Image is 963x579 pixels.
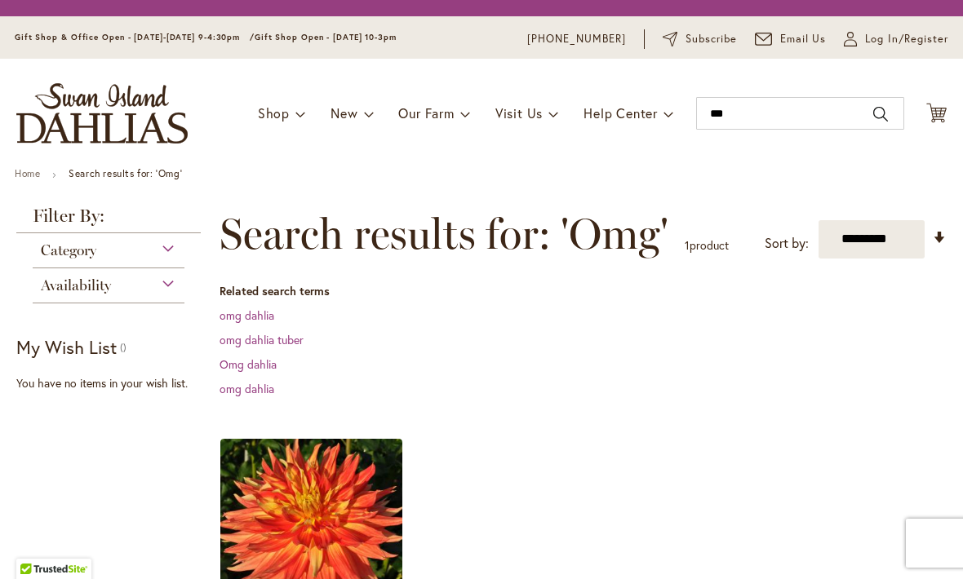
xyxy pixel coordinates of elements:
strong: Search results for: 'Omg' [69,167,182,179]
span: Category [41,241,96,259]
a: omg dahlia [220,381,274,396]
span: Availability [41,276,111,294]
a: Log In/Register [844,31,948,47]
strong: Filter By: [16,207,201,233]
a: Email Us [755,31,827,47]
a: Subscribe [663,31,737,47]
span: Visit Us [495,104,543,122]
label: Sort by: [765,228,809,259]
span: Log In/Register [865,31,948,47]
span: Help Center [584,104,658,122]
span: New [331,104,357,122]
span: 1 [685,237,690,253]
strong: My Wish List [16,335,117,359]
dt: Related search terms [220,283,947,299]
span: Our Farm [398,104,454,122]
span: Gift Shop & Office Open - [DATE]-[DATE] 9-4:30pm / [15,32,255,42]
a: Home [15,167,40,179]
a: Omg dahlia [220,356,277,372]
span: Email Us [780,31,827,47]
button: Search [873,101,888,127]
p: product [685,232,729,259]
a: store logo [16,83,188,144]
div: You have no items in your wish list. [16,375,211,391]
a: omg dahlia [220,307,274,323]
span: Gift Shop Open - [DATE] 10-3pm [255,32,397,42]
span: Subscribe [686,31,737,47]
a: [PHONE_NUMBER] [527,31,626,47]
a: omg dahlia tuber [220,332,304,347]
span: Search results for: 'Omg' [220,210,668,259]
span: Shop [258,104,290,122]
